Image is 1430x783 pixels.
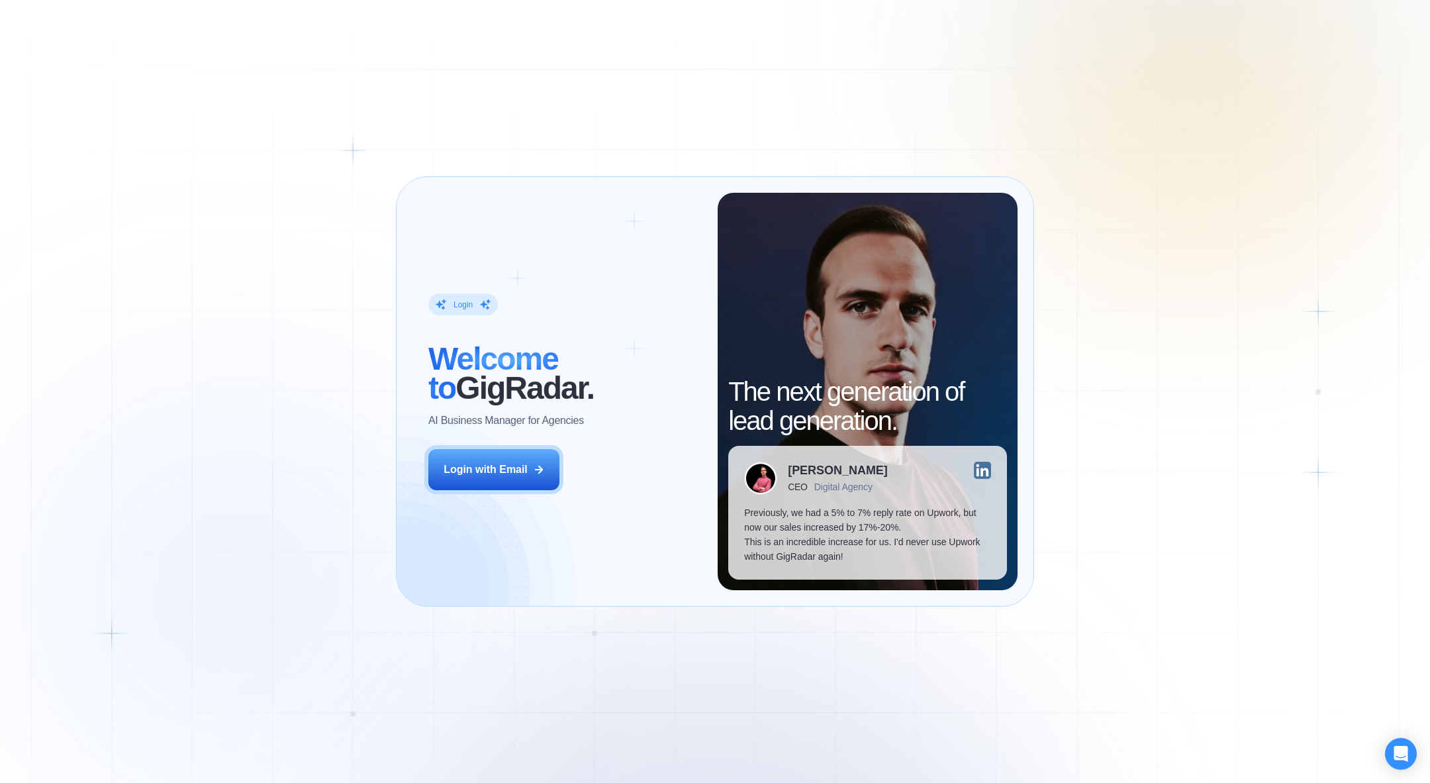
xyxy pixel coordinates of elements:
[728,377,1006,435] h2: The next generation of lead generation.
[744,505,990,564] p: Previously, we had a 5% to 7% reply rate on Upwork, but now our sales increased by 17%-20%. This ...
[428,449,559,490] button: Login with Email
[428,413,584,428] p: AI Business Manager for Agencies
[814,482,873,492] div: Digital Agency
[428,344,702,403] h2: ‍ GigRadar.
[428,341,558,405] span: Welcome to
[1385,738,1417,770] div: Open Intercom Messenger
[788,482,807,492] div: CEO
[453,299,473,309] div: Login
[788,464,888,476] div: [PERSON_NAME]
[444,462,528,477] div: Login with Email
